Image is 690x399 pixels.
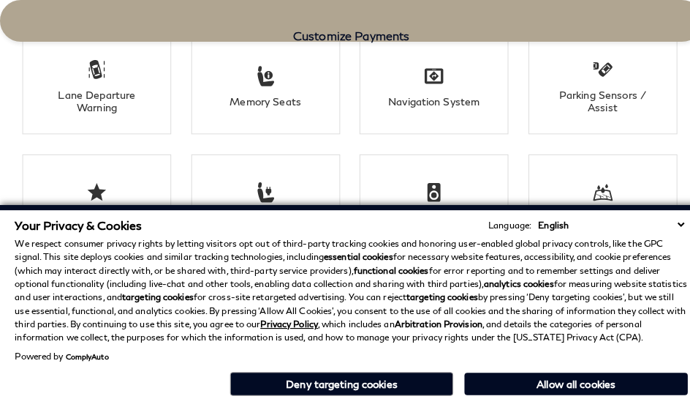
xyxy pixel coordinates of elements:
strong: Arbitration Provision [387,313,474,324]
div: Parking Sensors / Assist [539,86,645,111]
a: ComplyAuto [64,346,107,354]
span: Customize Payments [288,28,403,42]
strong: targeting cookies [399,286,469,297]
strong: analytics cookies [475,273,544,284]
div: Lane Departure Warning [42,86,148,111]
strong: functional cookies [347,260,421,271]
strong: essential cookies [318,247,386,258]
button: Deny targeting cookies [226,365,445,389]
button: Allow all cookies [456,366,675,388]
a: Privacy Policy [256,313,312,324]
strong: targeting cookies [120,286,190,297]
select: Language Select [525,214,675,228]
p: We respect consumer privacy rights by letting visitors opt out of third-party tracking cookies an... [15,233,675,338]
span: Your Privacy & Cookies [15,214,140,228]
div: Powered by [15,346,107,354]
div: Memory Seats [208,93,314,105]
div: Navigation System [374,93,479,105]
div: Language: [479,217,522,225]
